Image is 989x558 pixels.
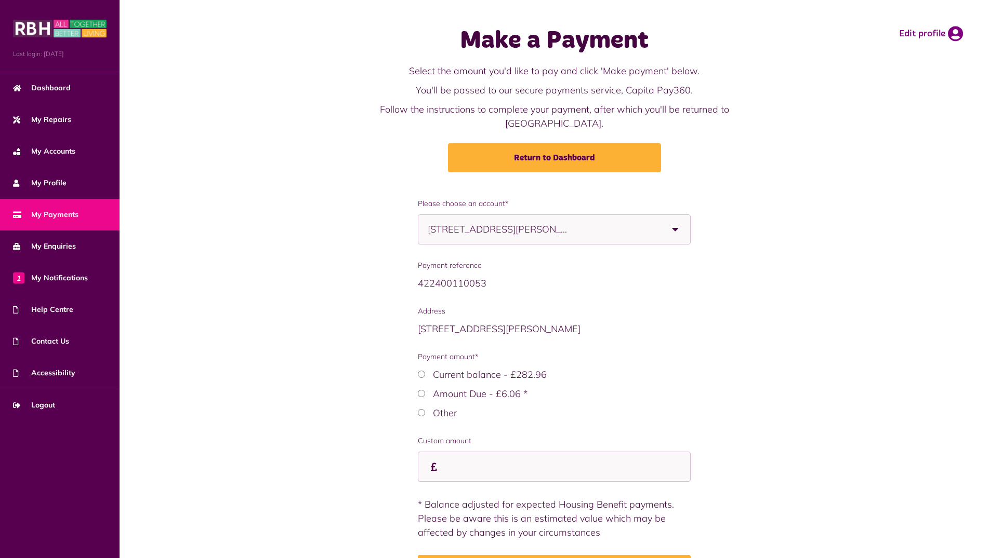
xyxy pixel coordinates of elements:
img: MyRBH [13,18,107,39]
span: [STREET_ADDRESS][PERSON_NAME] [418,323,581,335]
p: You'll be passed to our secure payments service, Capita Pay360. [347,83,761,97]
span: Help Centre [13,304,73,315]
span: Please choose an account* [418,198,690,209]
p: Follow the instructions to complete your payment, after which you'll be returned to [GEOGRAPHIC_D... [347,102,761,130]
span: Address [418,306,690,317]
label: Current balance - £282.96 [433,369,547,380]
span: My Repairs [13,114,71,125]
span: Dashboard [13,83,71,93]
span: Logout [13,400,55,411]
span: Payment amount* [418,351,690,362]
span: [STREET_ADDRESS][PERSON_NAME] [428,215,571,244]
a: Return to Dashboard [448,143,661,172]
span: My Enquiries [13,241,76,252]
span: 422400110053 [418,277,486,289]
span: Contact Us [13,336,69,347]
span: * Balance adjusted for expected Housing Benefit payments. Please be aware this is an estimated va... [418,498,674,538]
label: Amount Due - £6.06 * [433,388,528,400]
span: Payment reference [418,260,690,271]
p: Select the amount you'd like to pay and click 'Make payment' below. [347,64,761,78]
a: Edit profile [899,26,963,42]
span: 1 [13,272,24,283]
label: Custom amount [418,435,690,446]
span: My Payments [13,209,78,220]
label: Other [433,407,457,419]
h1: Make a Payment [347,26,761,56]
span: My Notifications [13,273,88,283]
span: My Profile [13,178,67,188]
span: Accessibility [13,368,75,378]
span: My Accounts [13,146,75,157]
span: Last login: [DATE] [13,49,107,59]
